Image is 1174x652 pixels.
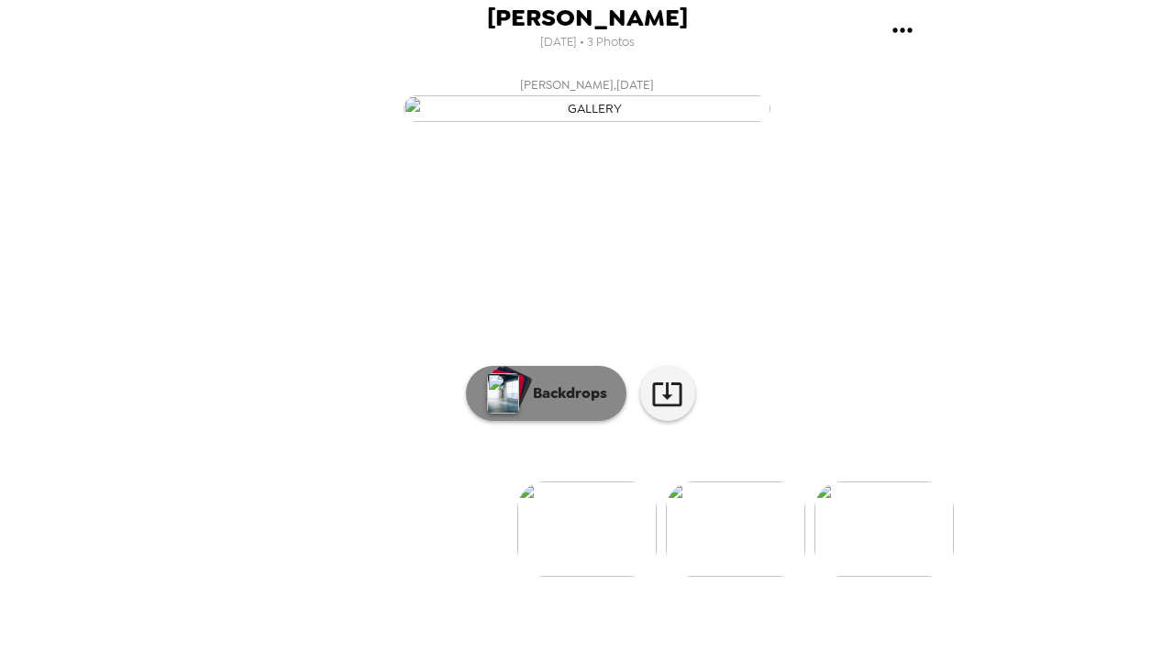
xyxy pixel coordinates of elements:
[666,481,805,577] img: gallery
[517,481,657,577] img: gallery
[404,95,770,122] img: gallery
[814,481,954,577] img: gallery
[524,382,607,404] p: Backdrops
[487,6,688,30] span: [PERSON_NAME]
[220,69,954,127] button: [PERSON_NAME],[DATE]
[520,74,654,95] span: [PERSON_NAME] , [DATE]
[466,366,626,421] button: Backdrops
[540,30,635,55] span: [DATE] • 3 Photos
